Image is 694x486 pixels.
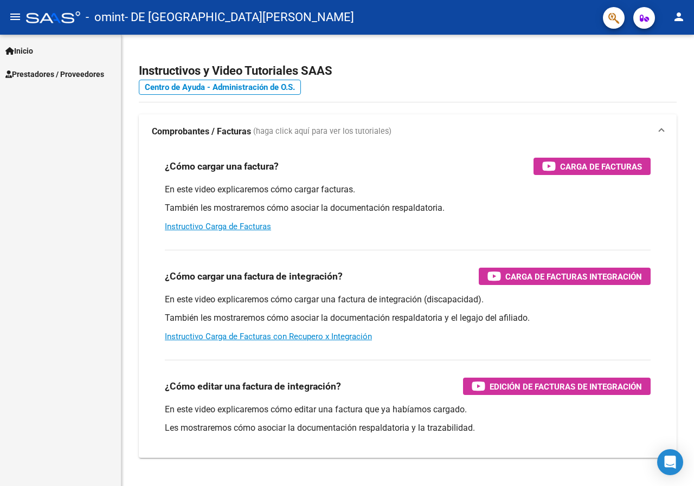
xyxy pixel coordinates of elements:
[139,149,677,458] div: Comprobantes / Facturas (haga click aquí para ver los tutoriales)
[479,268,651,285] button: Carga de Facturas Integración
[560,160,642,173] span: Carga de Facturas
[165,202,651,214] p: También les mostraremos cómo asociar la documentación respaldatoria.
[5,45,33,57] span: Inicio
[165,379,341,394] h3: ¿Cómo editar una factura de integración?
[86,5,125,29] span: - omint
[657,449,683,475] div: Open Intercom Messenger
[165,294,651,306] p: En este video explicaremos cómo cargar una factura de integración (discapacidad).
[165,332,372,341] a: Instructivo Carga de Facturas con Recupero x Integración
[5,68,104,80] span: Prestadores / Proveedores
[165,269,343,284] h3: ¿Cómo cargar una factura de integración?
[672,10,685,23] mat-icon: person
[165,222,271,231] a: Instructivo Carga de Facturas
[534,158,651,175] button: Carga de Facturas
[253,126,391,138] span: (haga click aquí para ver los tutoriales)
[152,126,251,138] strong: Comprobantes / Facturas
[139,114,677,149] mat-expansion-panel-header: Comprobantes / Facturas (haga click aquí para ver los tutoriales)
[490,380,642,393] span: Edición de Facturas de integración
[505,270,642,283] span: Carga de Facturas Integración
[9,10,22,23] mat-icon: menu
[165,312,651,324] p: También les mostraremos cómo asociar la documentación respaldatoria y el legajo del afiliado.
[165,404,651,416] p: En este video explicaremos cómo editar una factura que ya habíamos cargado.
[125,5,354,29] span: - DE [GEOGRAPHIC_DATA][PERSON_NAME]
[165,422,651,434] p: Les mostraremos cómo asociar la documentación respaldatoria y la trazabilidad.
[463,378,651,395] button: Edición de Facturas de integración
[165,184,651,196] p: En este video explicaremos cómo cargar facturas.
[165,159,279,174] h3: ¿Cómo cargar una factura?
[139,80,301,95] a: Centro de Ayuda - Administración de O.S.
[139,61,677,81] h2: Instructivos y Video Tutoriales SAAS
